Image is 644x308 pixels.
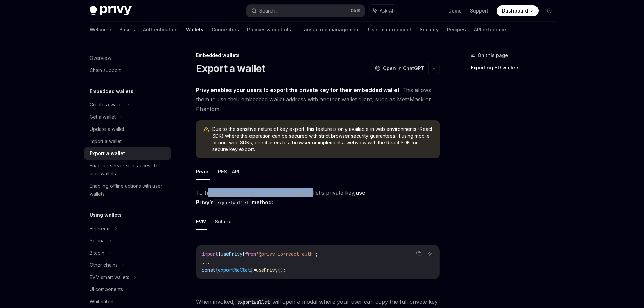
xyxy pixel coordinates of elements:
[221,251,242,257] span: usePrivy
[212,22,239,38] a: Connectors
[256,267,278,273] span: usePrivy
[368,5,398,17] button: Ask AI
[90,101,123,109] div: Create a wallet
[278,267,286,273] span: ();
[90,6,132,16] img: dark logo
[84,123,171,135] a: Update a wallet
[84,180,171,200] a: Enabling offline actions with user wallets
[90,149,125,158] div: Export a wallet
[246,5,365,17] button: Search...CtrlK
[90,298,113,306] div: Whitelabel
[84,64,171,76] a: Chain support
[242,251,245,257] span: }
[215,267,218,273] span: {
[84,160,171,180] a: Enabling server-side access to user wallets
[90,237,105,245] div: Solana
[90,182,167,198] div: Enabling offline actions with user wallets
[90,22,111,38] a: Welcome
[119,22,135,38] a: Basics
[84,147,171,160] a: Export a wallet
[544,5,555,16] button: Toggle dark mode
[90,261,118,269] div: Other chains
[218,251,221,257] span: {
[448,7,462,14] a: Demo
[90,285,123,293] div: UI components
[90,113,116,121] div: Get a wallet
[256,251,315,257] span: '@privy-io/react-auth'
[253,267,256,273] span: =
[202,267,215,273] span: const
[420,22,439,38] a: Security
[143,22,178,38] a: Authentication
[90,224,111,233] div: Ethereum
[84,295,171,308] a: Whitelabel
[212,126,433,153] span: Due to the sensitive nature of key export, this feature is only available in web environments (Re...
[90,125,124,133] div: Update a wallet
[196,87,399,93] strong: Privy enables your users to export the private key for their embedded wallet
[502,7,528,14] span: Dashboard
[196,85,440,114] span: . This allows them to use their embedded wallet address with another wallet client, such as MetaM...
[497,5,539,16] a: Dashboard
[186,22,204,38] a: Wallets
[84,135,171,147] a: Import a wallet
[471,62,560,73] a: Exporting HD wallets
[383,65,424,72] span: Open in ChatGPT
[90,137,122,145] div: Import a wallet
[84,283,171,295] a: UI components
[196,62,265,74] h1: Export a wallet
[447,22,466,38] a: Recipes
[214,199,252,206] code: exportWallet
[90,273,129,281] div: EVM smart wallets
[425,249,434,258] button: Ask AI
[90,211,122,219] h5: Using wallets
[218,267,251,273] span: exportWallet
[368,22,411,38] a: User management
[470,7,488,14] a: Support
[90,87,133,95] h5: Embedded wallets
[196,214,207,230] button: EVM
[371,63,428,74] button: Open in ChatGPT
[90,249,104,257] div: Bitcoin
[90,66,121,74] div: Chain support
[299,22,360,38] a: Transaction management
[380,7,393,14] span: Ask AI
[90,162,167,178] div: Enabling server-side access to user wallets
[196,188,440,207] span: To have your user export their embedded wallet’s private key,
[259,7,278,15] div: Search...
[215,214,232,230] button: Solana
[478,51,508,60] span: On this page
[203,126,210,133] svg: Warning
[202,259,210,265] span: ...
[251,267,253,273] span: }
[84,52,171,64] a: Overview
[351,8,361,14] span: Ctrl K
[414,249,423,258] button: Copy the contents from the code block
[196,52,440,59] div: Embedded wallets
[315,251,318,257] span: ;
[218,164,239,180] button: REST API
[202,251,218,257] span: import
[90,54,111,62] div: Overview
[474,22,506,38] a: API reference
[245,251,256,257] span: from
[247,22,291,38] a: Policies & controls
[196,164,210,180] button: React
[235,298,272,306] code: exportWallet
